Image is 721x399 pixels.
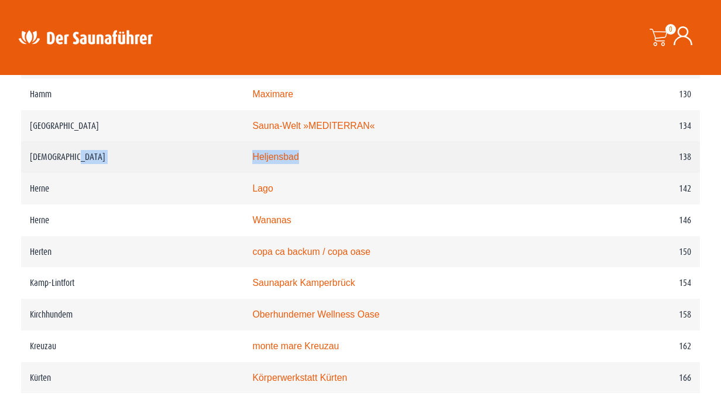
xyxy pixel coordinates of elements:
[21,362,243,394] td: Kürten
[21,299,243,330] td: Kirchhundem
[578,299,700,330] td: 158
[21,173,243,204] td: Herne
[578,204,700,236] td: 146
[21,110,243,142] td: [GEOGRAPHIC_DATA]
[252,89,293,99] a: Maximare
[252,341,339,351] a: monte mare Kreuzau
[578,267,700,299] td: 154
[578,362,700,394] td: 166
[21,79,243,110] td: Hamm
[252,247,370,257] a: copa ca backum / copa oase
[578,141,700,173] td: 138
[252,152,298,162] a: Heljensbad
[21,204,243,236] td: Herne
[578,79,700,110] td: 130
[252,215,291,225] a: Wananas
[578,110,700,142] td: 134
[21,141,243,173] td: [DEMOGRAPHIC_DATA]
[252,183,273,193] a: Lago
[252,278,355,288] a: Saunapark Kamperbrück
[252,121,375,131] a: Sauna-Welt »MEDITERRAN«
[21,267,243,299] td: Kamp-Lintfort
[252,373,347,383] a: Körperwerkstatt Kürten
[252,309,379,319] a: Oberhundemer Wellness Oase
[578,330,700,362] td: 162
[21,330,243,362] td: Kreuzau
[665,24,676,35] span: 0
[578,173,700,204] td: 142
[21,236,243,268] td: Herten
[578,236,700,268] td: 150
